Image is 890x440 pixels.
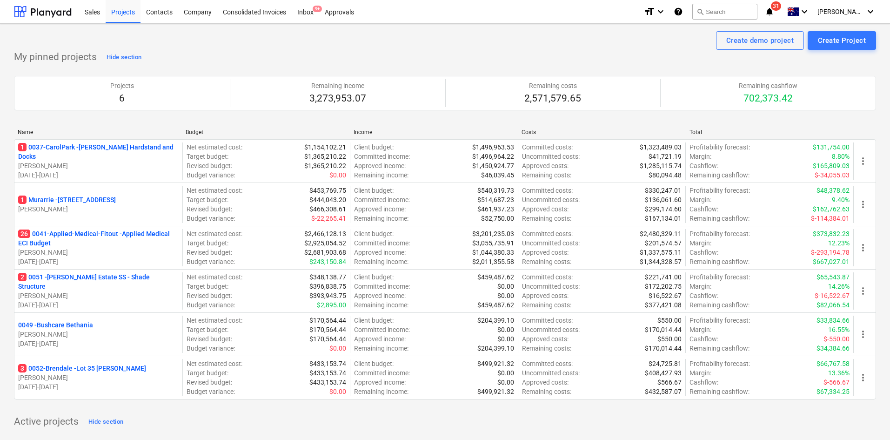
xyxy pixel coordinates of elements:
i: keyboard_arrow_down [799,6,810,17]
p: Target budget : [187,152,228,161]
p: Active projects [14,415,79,428]
p: Margin : [689,152,711,161]
span: 9+ [313,6,322,12]
div: Create demo project [726,34,794,47]
p: Revised budget : [187,334,232,344]
p: 8.80% [832,152,850,161]
p: Budget variance : [187,387,235,396]
p: $433,153.74 [309,368,346,378]
p: $396,838.75 [309,282,346,291]
p: $2,895.00 [317,300,346,310]
p: $667,027.01 [813,257,850,266]
p: Remaining cashflow : [689,214,749,223]
p: $-566.67 [823,378,850,387]
p: $3,201,235.03 [472,229,514,238]
p: Remaining costs [524,81,581,90]
p: $499,921.32 [477,359,514,368]
p: Remaining cashflow : [689,257,749,266]
p: $2,466,128.13 [304,229,346,238]
p: $33,834.66 [816,316,850,325]
p: Uncommitted costs : [522,152,580,161]
p: $204,399.10 [477,316,514,325]
p: $170,014.44 [645,325,682,334]
p: Budget variance : [187,344,235,353]
p: $46,039.45 [481,170,514,180]
p: $167,134.01 [645,214,682,223]
p: $34,384.66 [816,344,850,353]
p: $172,202.75 [645,282,682,291]
p: $2,011,355.58 [472,257,514,266]
span: more_vert [857,329,869,340]
p: $433,153.74 [309,378,346,387]
p: $131,754.00 [813,142,850,152]
button: Hide section [86,414,126,429]
p: Remaining cashflow : [689,170,749,180]
p: Margin : [689,325,711,334]
p: Revised budget : [187,248,232,257]
p: $80,094.48 [649,170,682,180]
p: Target budget : [187,368,228,378]
span: 1 [18,196,27,204]
p: $170,564.44 [309,334,346,344]
p: $243,150.84 [309,257,346,266]
p: $170,564.44 [309,316,346,325]
p: Margin : [689,282,711,291]
p: Committed income : [354,325,410,334]
p: 14.26% [828,282,850,291]
p: 0041-Applied-Medical-Fitout - Applied Medical ECI Budget [18,229,179,248]
p: Uncommitted costs : [522,195,580,204]
p: Margin : [689,368,711,378]
p: Client budget : [354,142,394,152]
span: more_vert [857,199,869,210]
i: notifications [765,6,774,17]
p: $52,750.00 [481,214,514,223]
span: search [696,8,704,15]
p: 2,571,579.65 [524,92,581,105]
p: [PERSON_NAME] [18,291,179,300]
div: 20051 -[PERSON_NAME] Estate SS - Shade Structure[PERSON_NAME][DATE]-[DATE] [18,272,179,310]
div: Hide section [88,417,123,427]
p: Client budget : [354,229,394,238]
p: Approved income : [354,334,406,344]
p: Approved income : [354,291,406,300]
p: Committed costs : [522,272,573,282]
p: $0.00 [329,387,346,396]
p: $1,344,328.57 [640,257,682,266]
p: $1,323,489.03 [640,142,682,152]
p: $459,487.62 [477,272,514,282]
p: $65,543.87 [816,272,850,282]
p: Target budget : [187,282,228,291]
p: Net estimated cost : [187,316,242,325]
button: Hide section [104,50,144,65]
p: [PERSON_NAME] [18,373,179,382]
p: $1,365,210.22 [304,161,346,170]
p: Net estimated cost : [187,186,242,195]
p: $514,687.23 [477,195,514,204]
p: Committed costs : [522,359,573,368]
i: keyboard_arrow_down [865,6,876,17]
p: 0051 - [PERSON_NAME] Estate SS - Shade Structure [18,272,179,291]
p: Budget variance : [187,214,235,223]
p: Remaining costs : [522,344,571,353]
p: Remaining cashflow : [689,387,749,396]
p: Committed costs : [522,316,573,325]
p: $2,925,054.52 [304,238,346,248]
p: Approved costs : [522,291,569,300]
p: Cashflow : [689,378,718,387]
p: Margin : [689,195,711,204]
p: 12.23% [828,238,850,248]
p: Uncommitted costs : [522,238,580,248]
p: $373,832.23 [813,229,850,238]
p: Approved costs : [522,378,569,387]
p: 3,273,953.07 [309,92,366,105]
p: $165,809.03 [813,161,850,170]
p: Committed income : [354,152,410,161]
p: $459,487.62 [477,300,514,310]
div: Create Project [818,34,866,47]
p: $-550.00 [823,334,850,344]
p: Approved income : [354,204,406,214]
button: Create demo project [716,31,804,50]
span: [PERSON_NAME] [817,8,864,15]
p: Margin : [689,238,711,248]
p: 0037-CarolPark - [PERSON_NAME] Hardstand and Docks [18,142,179,161]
